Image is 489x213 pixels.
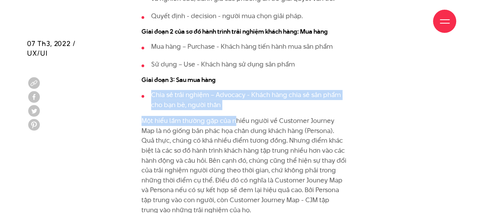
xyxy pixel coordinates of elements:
li: Mua hàng – Purchase - Khách hàng tiến hành mua sản phẩm [141,42,348,52]
h4: Giai đoạn 3: Sau mua hàng [141,76,348,85]
li: Sử dụng – Use - Khách hàng sử dụng sản phẩm​ [141,60,348,70]
li: Chia sẻ trải nghiệm – Advocacy - Khách hàng chia sẻ sản phẩm cho bạn bè, người thân​ [141,90,348,110]
span: 07 Th3, 2022 / UX/UI [27,39,76,58]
